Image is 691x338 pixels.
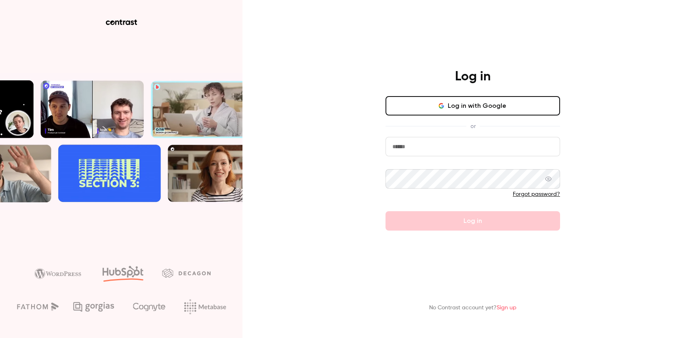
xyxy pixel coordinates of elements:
a: Forgot password? [513,191,560,197]
p: No Contrast account yet? [429,304,516,312]
img: decagon [162,269,211,277]
a: Sign up [497,305,516,311]
h4: Log in [455,69,491,85]
button: Log in with Google [386,96,560,115]
span: or [466,122,480,130]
